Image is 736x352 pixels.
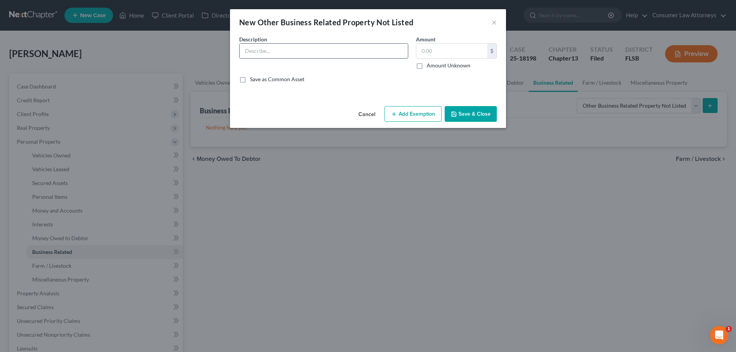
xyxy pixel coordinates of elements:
[427,62,470,69] label: Amount Unknown
[352,107,381,122] button: Cancel
[239,36,267,43] span: Description
[487,44,496,58] div: $
[710,326,728,344] iframe: Intercom live chat
[250,75,304,83] label: Save as Common Asset
[491,18,497,27] button: ×
[416,44,487,58] input: 0.00
[239,17,413,28] div: New Other Business Related Property Not Listed
[416,35,435,43] label: Amount
[240,44,408,58] input: Describe...
[384,106,442,122] button: Add Exemption
[445,106,497,122] button: Save & Close
[726,326,732,332] span: 1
